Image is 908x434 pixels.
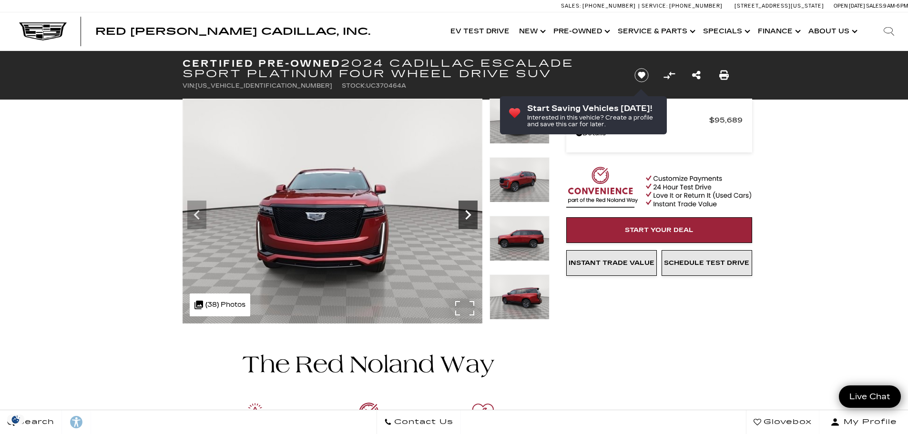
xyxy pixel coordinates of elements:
[753,12,804,50] a: Finance
[392,415,453,429] span: Contact Us
[834,3,865,9] span: Open [DATE]
[366,82,406,89] span: UC370464A
[709,113,743,127] span: $95,689
[561,3,581,9] span: Sales:
[490,274,550,320] img: Certified Used 2024 Radiant Red Tintcoat Cadillac Sport Platinum image 6
[187,201,206,229] div: Previous
[15,415,54,429] span: Search
[576,127,743,140] a: Details
[819,410,908,434] button: Open user profile menu
[845,391,895,402] span: Live Chat
[642,3,668,9] span: Service:
[664,259,749,267] span: Schedule Test Drive
[446,12,514,50] a: EV Test Drive
[19,22,67,40] img: Cadillac Dark Logo with Cadillac White Text
[866,3,883,9] span: Sales:
[804,12,860,50] a: About Us
[377,410,461,434] a: Contact Us
[5,414,27,424] section: Click to Open Cookie Consent Modal
[692,69,701,82] a: Share this Certified Pre-Owned 2024 Cadillac Escalade Sport Platinum Four Wheel Drive SUV
[183,82,195,89] span: VIN:
[746,410,819,434] a: Glovebox
[735,3,824,9] a: [STREET_ADDRESS][US_STATE]
[5,414,27,424] img: Opt-Out Icon
[183,58,619,79] h1: 2024 Cadillac Escalade Sport Platinum Four Wheel Drive SUV
[569,259,654,267] span: Instant Trade Value
[459,201,478,229] div: Next
[549,12,613,50] a: Pre-Owned
[183,58,341,69] strong: Certified Pre-Owned
[95,27,370,36] a: Red [PERSON_NAME] Cadillac, Inc.
[490,99,550,144] img: Certified Used 2024 Radiant Red Tintcoat Cadillac Sport Platinum image 3
[698,12,753,50] a: Specials
[613,12,698,50] a: Service & Parts
[576,113,743,127] a: Red [PERSON_NAME] $95,689
[195,82,332,89] span: [US_VEHICLE_IDENTIFICATION_NUMBER]
[490,157,550,202] img: Certified Used 2024 Radiant Red Tintcoat Cadillac Sport Platinum image 4
[561,3,638,9] a: Sales: [PHONE_NUMBER]
[719,69,729,82] a: Print this Certified Pre-Owned 2024 Cadillac Escalade Sport Platinum Four Wheel Drive SUV
[631,68,652,83] button: Save vehicle
[761,415,812,429] span: Glovebox
[662,68,676,82] button: Compare Vehicle
[662,250,752,276] a: Schedule Test Drive
[582,3,636,9] span: [PHONE_NUMBER]
[490,216,550,261] img: Certified Used 2024 Radiant Red Tintcoat Cadillac Sport Platinum image 5
[625,226,694,234] span: Start Your Deal
[576,113,709,127] span: Red [PERSON_NAME]
[638,3,725,9] a: Service: [PHONE_NUMBER]
[839,385,901,408] a: Live Chat
[566,217,752,243] a: Start Your Deal
[342,82,366,89] span: Stock:
[566,250,657,276] a: Instant Trade Value
[190,293,250,316] div: (38) Photos
[840,415,897,429] span: My Profile
[183,99,482,323] img: Certified Used 2024 Radiant Red Tintcoat Cadillac Sport Platinum image 3
[669,3,723,9] span: [PHONE_NUMBER]
[95,26,370,37] span: Red [PERSON_NAME] Cadillac, Inc.
[883,3,908,9] span: 9 AM-6 PM
[514,12,549,50] a: New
